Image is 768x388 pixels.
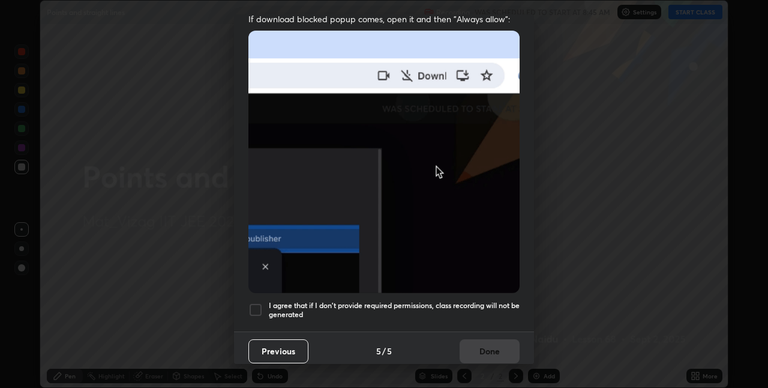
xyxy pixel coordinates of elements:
h4: 5 [376,345,381,357]
span: If download blocked popup comes, open it and then "Always allow": [248,13,520,25]
h4: 5 [387,345,392,357]
button: Previous [248,339,308,363]
img: downloads-permission-blocked.gif [248,31,520,293]
h5: I agree that if I don't provide required permissions, class recording will not be generated [269,301,520,320]
h4: / [382,345,386,357]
